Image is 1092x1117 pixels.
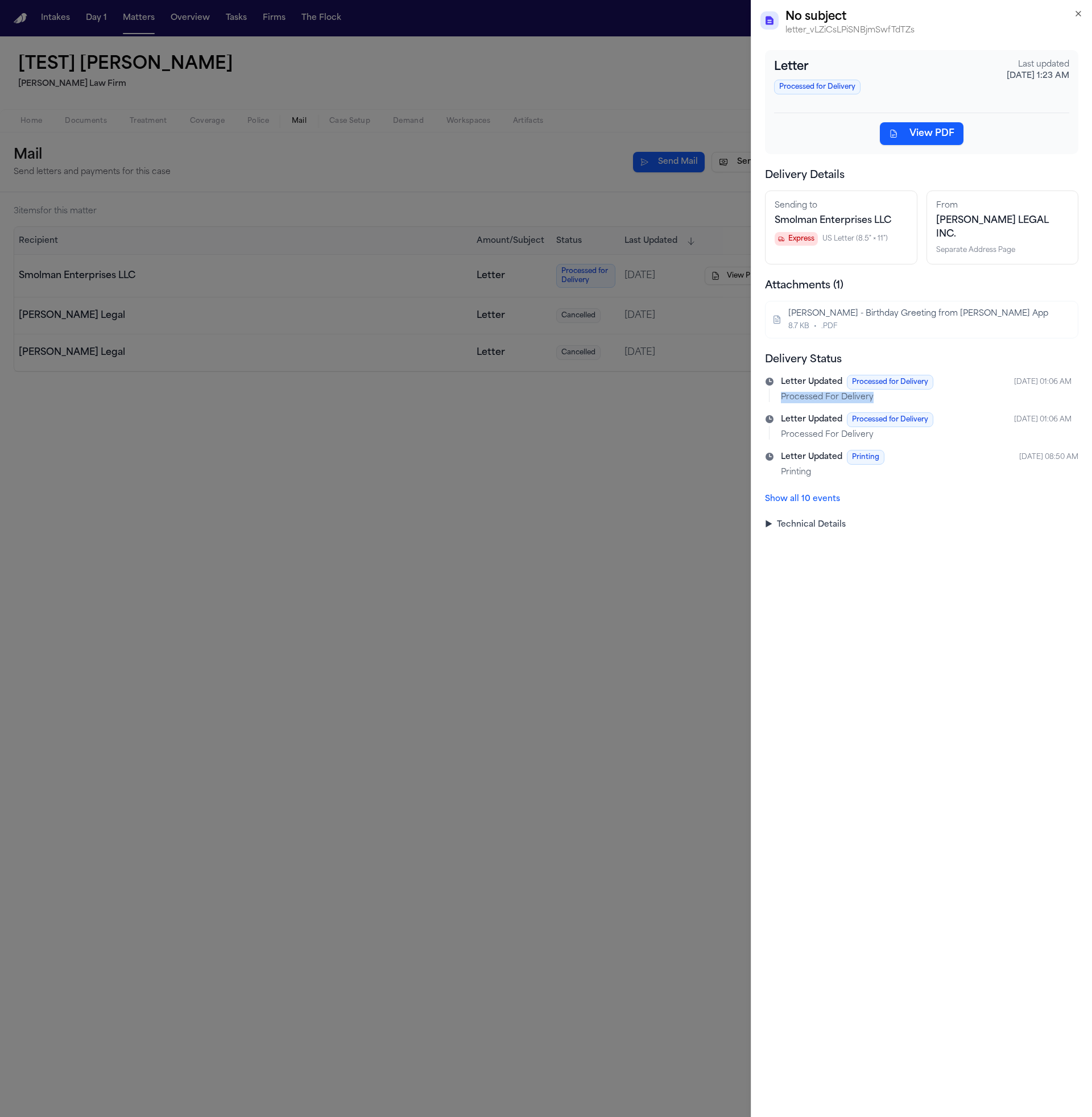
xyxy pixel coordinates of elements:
p: [DATE] 01:06 AM [1014,415,1072,424]
button: View PDF [880,122,963,145]
div: Sending to [775,200,908,212]
p: Letter Updated [781,452,842,463]
span: Processed for Delivery [774,80,861,94]
span: 8.7 KB [788,322,809,331]
p: Printing [781,467,1078,478]
span: Processed for Delivery [847,412,933,427]
h3: Attachments ( 1 ) [765,278,1078,294]
p: Letter Updated [781,377,842,388]
div: D. Keinan - Birthday Greeting from Finch App [788,308,1053,320]
span: Printing [847,450,884,465]
h2: No subject [785,9,1083,25]
div: Letter [774,59,1007,75]
h3: Delivery Status [765,352,1078,368]
div: [DATE] 1:23 AM [1007,71,1069,82]
div: View artifact details for D. Keinan - Birthday Greeting from Finch App [765,301,1078,338]
p: letter_vLZiCsLPiSNBjmSwfTdTZs [785,25,1083,36]
span: ▶ [765,519,772,531]
p: Processed For Delivery [781,429,1072,441]
p: [DATE] 08:50 AM [1019,453,1078,462]
span: Contact ID: 2a2f8740-81d6-4e39-a1a2-aa1247be0c18 [775,216,891,225]
span: US Letter (8.5" × 11") [822,234,888,243]
span: Separate Address Page [936,246,1015,255]
span: Contact ID: 2ba47573-ac41-4aea-b98c-a367e53c11bf [936,216,1048,239]
span: Express [775,232,818,246]
div: Last updated [1007,59,1069,71]
span: • [814,322,817,331]
div: From [936,200,1069,212]
h3: Delivery Details [765,168,1078,184]
p: Letter Updated [781,414,842,425]
span: .PDF [821,322,837,331]
span: Processed for Delivery [847,375,933,390]
p: Processed For Delivery [781,392,1072,403]
p: [DATE] 01:06 AM [1014,378,1072,387]
summary: ▶Technical Details [765,519,1078,531]
button: Show all 10 events [765,494,840,505]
